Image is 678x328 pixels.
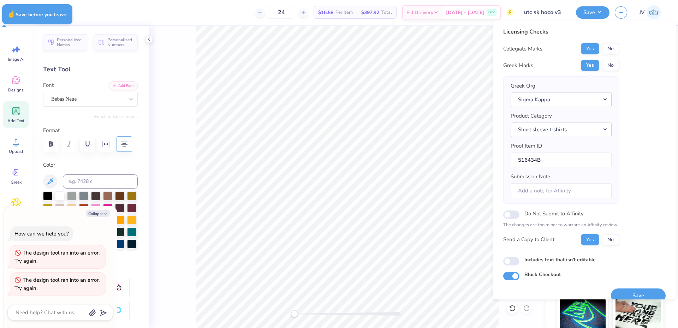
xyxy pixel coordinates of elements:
[381,9,392,16] span: Total
[576,6,609,19] button: Save
[581,43,599,54] button: Yes
[524,256,596,263] label: Includes text that isn't editable
[94,34,138,50] button: Personalized Numbers
[8,87,24,93] span: Designs
[524,209,584,218] label: Do Not Submit to Affinity
[602,234,619,245] button: No
[503,61,533,70] div: Greek Marks
[611,288,666,303] button: Save
[14,276,100,292] div: The design tool ran into an error. Try again.
[511,123,612,137] button: Short sleeve t-shirts
[361,9,379,16] span: $397.92
[639,8,645,17] span: JV
[602,43,619,54] button: No
[43,126,138,135] label: Format
[7,118,24,124] span: Add Text
[446,9,484,16] span: [DATE] - [DATE]
[406,9,433,16] span: Est. Delivery
[503,222,619,229] p: The changes are too minor to warrant an Affinity review.
[43,34,87,50] button: Personalized Names
[268,6,295,19] input: – –
[511,93,612,107] button: Sigma Kappa
[503,28,619,36] div: Licensing Checks
[511,142,542,150] label: Proof Item ID
[503,235,554,244] div: Send a Copy to Client
[11,179,22,185] span: Greek
[581,60,599,71] button: Yes
[94,114,138,119] button: Switch to Greek Letters
[109,81,138,90] button: Add Font
[581,234,599,245] button: Yes
[519,5,571,19] input: Untitled Design
[602,60,619,71] button: No
[107,37,133,47] span: Personalized Numbers
[57,37,83,47] span: Personalized Names
[14,230,69,237] div: How can we help you?
[318,9,333,16] span: $16.58
[43,161,138,169] label: Color
[488,10,495,15] span: Free
[43,81,54,89] label: Font
[636,5,664,19] a: JV
[86,210,110,217] button: Collapse
[511,82,535,90] label: Greek Org
[511,183,612,198] input: Add a note for Affinity
[9,149,23,154] span: Upload
[503,45,542,53] div: Collegiate Marks
[524,271,561,278] label: Block Checkout
[335,9,353,16] span: Per Item
[14,249,100,264] div: The design tool ran into an error. Try again.
[63,174,138,189] input: e.g. 7428 c
[43,65,138,74] div: Text Tool
[291,310,298,317] div: Accessibility label
[511,173,550,181] label: Submission Note
[511,112,552,120] label: Product Category
[8,56,24,62] span: Image AI
[647,5,661,19] img: Jo Vincent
